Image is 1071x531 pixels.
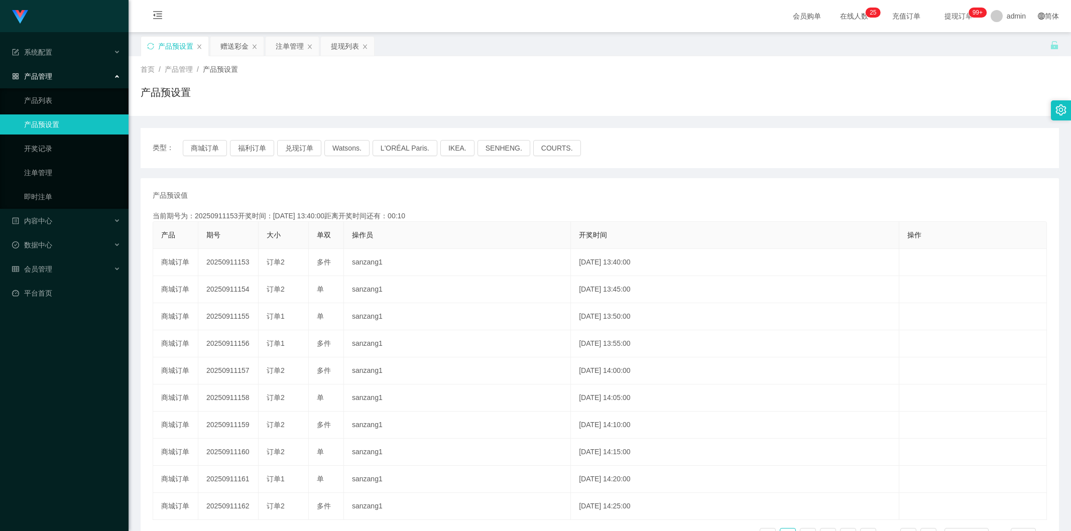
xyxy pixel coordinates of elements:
button: IKEA. [440,140,474,156]
i: 图标: global [1038,13,1045,20]
span: 单双 [317,231,331,239]
button: COURTS. [533,140,581,156]
td: sanzang1 [344,384,571,412]
button: 商城订单 [183,140,227,156]
td: [DATE] 13:50:00 [571,303,899,330]
span: 多件 [317,258,331,266]
span: 开奖时间 [579,231,607,239]
td: [DATE] 14:00:00 [571,357,899,384]
span: 充值订单 [887,13,925,20]
h1: 产品预设置 [141,85,191,100]
td: 20250911154 [198,276,259,303]
span: 首页 [141,65,155,73]
td: [DATE] 13:40:00 [571,249,899,276]
i: 图标: appstore-o [12,73,19,80]
td: 20250911161 [198,466,259,493]
span: 单 [317,393,324,402]
span: 期号 [206,231,220,239]
a: 即时注单 [24,187,121,207]
td: 商城订单 [153,357,198,384]
i: 图标: close [307,44,313,50]
span: 产品管理 [12,72,52,80]
td: 商城订单 [153,466,198,493]
sup: 1165 [969,8,987,18]
span: 订单1 [267,339,285,347]
span: 类型： [153,140,183,156]
td: sanzang1 [344,249,571,276]
button: L'ORÉAL Paris. [373,140,437,156]
i: 图标: close [196,44,202,50]
span: 内容中心 [12,217,52,225]
div: 产品预设置 [158,37,193,56]
div: 注单管理 [276,37,304,56]
span: 多件 [317,421,331,429]
td: 20250911156 [198,330,259,357]
p: 5 [873,8,877,18]
span: 多件 [317,339,331,347]
td: 20250911162 [198,493,259,520]
span: 会员管理 [12,265,52,273]
a: 开奖记录 [24,139,121,159]
img: logo.9652507e.png [12,10,28,24]
a: 产品预设置 [24,114,121,135]
a: 图标: dashboard平台首页 [12,283,121,303]
td: sanzang1 [344,357,571,384]
span: 订单2 [267,448,285,456]
span: 订单1 [267,312,285,320]
td: 商城订单 [153,330,198,357]
div: 提现列表 [331,37,359,56]
sup: 25 [866,8,880,18]
span: 系统配置 [12,48,52,56]
span: 订单2 [267,285,285,293]
span: 单 [317,285,324,293]
td: 商城订单 [153,276,198,303]
td: 20250911159 [198,412,259,439]
button: Watsons. [324,140,370,156]
span: 订单2 [267,258,285,266]
span: 产品 [161,231,175,239]
i: 图标: menu-fold [141,1,175,33]
i: 图标: close [252,44,258,50]
td: [DATE] 14:20:00 [571,466,899,493]
td: [DATE] 14:15:00 [571,439,899,466]
td: 20250911157 [198,357,259,384]
span: 多件 [317,366,331,374]
div: 当前期号为：20250911153开奖时间：[DATE] 13:40:00距离开奖时间还有：00:10 [153,211,1047,221]
td: sanzang1 [344,276,571,303]
td: [DATE] 14:05:00 [571,384,899,412]
span: 订单2 [267,421,285,429]
div: 赠送彩金 [220,37,249,56]
span: 订单2 [267,366,285,374]
td: 商城订单 [153,249,198,276]
td: sanzang1 [344,412,571,439]
span: 单 [317,312,324,320]
span: 产品预设值 [153,190,188,201]
span: 产品管理 [165,65,193,73]
span: 产品预设置 [203,65,238,73]
i: 图标: profile [12,217,19,224]
span: 订单1 [267,475,285,483]
td: sanzang1 [344,303,571,330]
td: sanzang1 [344,330,571,357]
span: 提现订单 [939,13,978,20]
span: 多件 [317,502,331,510]
span: 操作员 [352,231,373,239]
span: 大小 [267,231,281,239]
a: 产品列表 [24,90,121,110]
span: 单 [317,475,324,483]
p: 2 [870,8,873,18]
i: 图标: setting [1055,104,1066,115]
span: 操作 [907,231,921,239]
button: SENHENG. [478,140,530,156]
i: 图标: sync [147,43,154,50]
td: sanzang1 [344,466,571,493]
td: sanzang1 [344,493,571,520]
td: 20250911153 [198,249,259,276]
td: [DATE] 13:55:00 [571,330,899,357]
i: 图标: form [12,49,19,56]
td: 20250911158 [198,384,259,412]
span: 数据中心 [12,241,52,249]
td: sanzang1 [344,439,571,466]
td: [DATE] 13:45:00 [571,276,899,303]
td: [DATE] 14:25:00 [571,493,899,520]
